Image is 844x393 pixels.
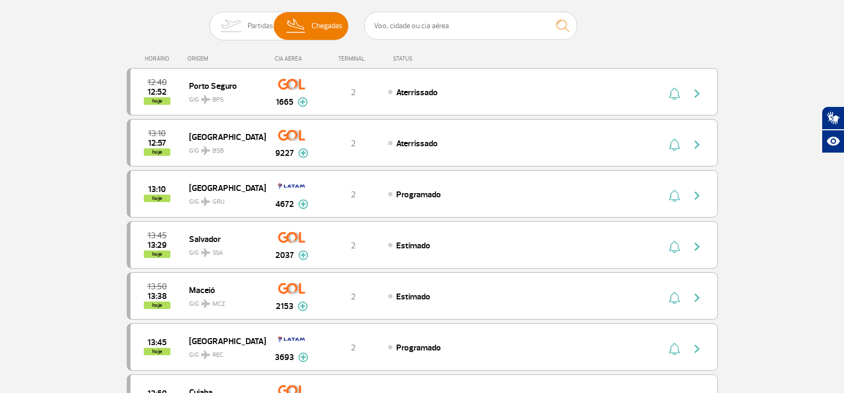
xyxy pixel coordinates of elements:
span: [GEOGRAPHIC_DATA] [189,130,257,144]
img: mais-info-painel-voo.svg [298,353,308,362]
span: 2 [351,342,356,353]
span: 2025-08-26 13:45:00 [148,232,167,239]
img: slider-desembarque [281,12,312,40]
img: mais-info-painel-voo.svg [298,97,308,107]
span: hoje [144,148,170,156]
div: ORIGEM [187,55,265,62]
img: seta-direita-painel-voo.svg [691,291,703,304]
img: slider-embarque [214,12,248,40]
span: Programado [396,189,441,200]
span: 2153 [276,300,293,313]
span: GIG [189,89,257,105]
span: 2025-08-26 13:38:00 [148,292,167,300]
span: BSB [212,146,224,156]
img: mais-info-painel-voo.svg [298,199,308,209]
img: sino-painel-voo.svg [669,291,680,304]
span: 3693 [275,351,294,364]
img: seta-direita-painel-voo.svg [691,240,703,253]
span: Aterrissado [396,87,438,98]
img: mais-info-painel-voo.svg [298,148,308,158]
span: BPS [212,95,224,105]
span: SSA [212,248,223,258]
button: Abrir recursos assistivos. [822,130,844,153]
span: 2 [351,240,356,251]
span: hoje [144,195,170,202]
img: destiny_airplane.svg [201,299,210,308]
div: Plugin de acessibilidade da Hand Talk. [822,106,844,153]
img: sino-painel-voo.svg [669,138,680,151]
span: hoje [144,250,170,258]
div: STATUS [388,55,474,62]
img: sino-painel-voo.svg [669,240,680,253]
span: 2025-08-26 13:10:00 [148,186,166,193]
span: [GEOGRAPHIC_DATA] [189,334,257,348]
img: mais-info-painel-voo.svg [298,250,308,260]
span: GIG [189,294,257,309]
span: 2025-08-26 13:45:00 [148,339,167,346]
span: GRU [212,197,225,207]
span: Programado [396,342,441,353]
div: CIA AÉREA [265,55,318,62]
span: REC [212,350,223,360]
span: Estimado [396,240,430,251]
span: 2025-08-26 13:10:00 [148,130,166,137]
button: Abrir tradutor de língua de sinais. [822,106,844,130]
span: 2 [351,291,356,302]
span: 2025-08-26 13:29:00 [148,241,167,249]
input: Voo, cidade ou cia aérea [364,12,577,40]
img: sino-painel-voo.svg [669,189,680,202]
span: hoje [144,97,170,105]
span: [GEOGRAPHIC_DATA] [189,181,257,195]
img: seta-direita-painel-voo.svg [691,138,703,151]
div: TERMINAL [318,55,388,62]
span: Partidas [248,12,273,40]
span: GIG [189,243,257,258]
span: 2025-08-26 12:52:33 [148,88,167,96]
span: 2025-08-26 12:57:17 [148,139,166,147]
span: MCZ [212,299,225,309]
img: destiny_airplane.svg [201,146,210,155]
span: 2 [351,87,356,98]
span: Porto Seguro [189,79,257,93]
span: GIG [189,140,257,156]
span: 2 [351,189,356,200]
span: 4672 [275,198,294,211]
img: sino-painel-voo.svg [669,342,680,355]
span: Maceió [189,283,257,297]
span: 2 [351,138,356,149]
span: Estimado [396,291,430,302]
img: seta-direita-painel-voo.svg [691,342,703,355]
span: 2037 [275,249,294,262]
span: GIG [189,191,257,207]
span: 9227 [275,147,294,160]
img: destiny_airplane.svg [201,350,210,359]
span: hoje [144,302,170,309]
span: hoje [144,348,170,355]
span: 2025-08-26 13:50:00 [148,283,167,290]
span: Salvador [189,232,257,246]
img: seta-direita-painel-voo.svg [691,189,703,202]
div: HORÁRIO [130,55,188,62]
img: destiny_airplane.svg [201,95,210,104]
span: 2025-08-26 12:40:00 [148,79,167,86]
span: Aterrissado [396,138,438,149]
span: GIG [189,345,257,360]
img: destiny_airplane.svg [201,248,210,257]
img: mais-info-painel-voo.svg [298,302,308,311]
img: seta-direita-painel-voo.svg [691,87,703,100]
span: 1665 [276,96,293,108]
span: Chegadas [312,12,342,40]
img: sino-painel-voo.svg [669,87,680,100]
img: destiny_airplane.svg [201,197,210,206]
